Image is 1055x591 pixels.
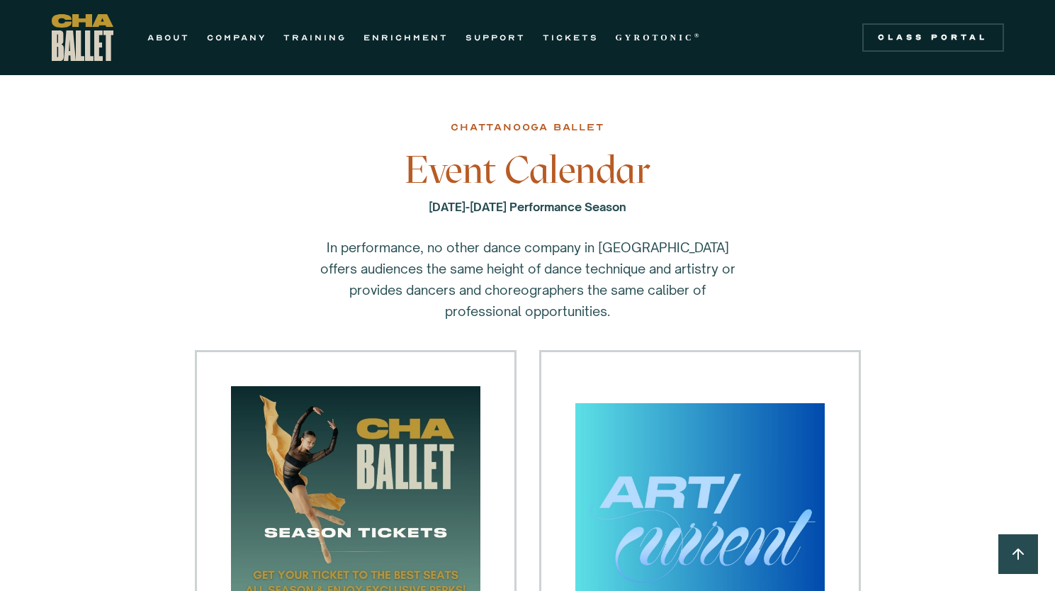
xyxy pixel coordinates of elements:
[694,32,702,39] sup: ®
[451,119,604,136] div: chattanooga ballet
[207,29,266,46] a: COMPANY
[466,29,526,46] a: SUPPORT
[315,237,740,322] p: In performance, no other dance company in [GEOGRAPHIC_DATA] offers audiences the same height of d...
[616,29,702,46] a: GYROTONIC®
[543,29,599,46] a: TICKETS
[363,29,448,46] a: ENRICHMENT
[147,29,190,46] a: ABOUT
[616,33,694,43] strong: GYROTONIC
[283,29,346,46] a: TRAINING
[429,200,626,214] strong: [DATE]-[DATE] Performance Season
[298,149,758,191] h3: Event Calendar
[862,23,1004,52] a: Class Portal
[871,32,995,43] div: Class Portal
[52,14,113,61] a: home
